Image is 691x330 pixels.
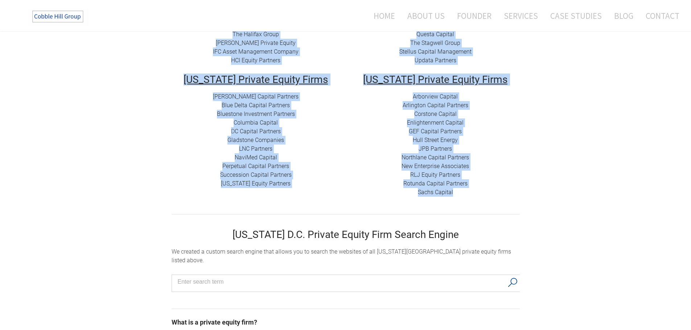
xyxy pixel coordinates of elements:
a: ​Bluestone Investment Partners [217,110,295,117]
a: ​RLJ Equity Partners [410,171,460,178]
a: NaviMed Capital [235,154,277,161]
a: JPB Partners [419,145,452,152]
a: Updata Partners [415,57,456,64]
a: HCI Equity Partners [231,57,280,64]
a: Succession Capital Partners [220,171,292,178]
a: New Enterprise Associates [402,163,469,170]
a: Blue Delta Capital Partners [222,102,290,109]
a: ​Perpetual Capital Partners [222,163,289,170]
a: The Stagwell Group [410,39,460,46]
u: [US_STATE] Private Equity Firms [184,74,328,85]
a: Services [498,6,543,25]
input: Search input [178,276,504,287]
a: [US_STATE] Equity Partners​ [221,180,291,187]
h2: [US_STATE] D.C. Private Equity Firm Search Engine [172,230,520,240]
a: ​​Rotunda Capital Partners [403,180,468,187]
div: D [172,92,340,188]
a: GEF Capital Partners [409,128,462,135]
a: Questa Capital [416,31,454,38]
a: Case Studies [545,6,607,25]
h2: ​ [172,316,520,326]
a: Arlington Capital Partners​ [403,102,468,109]
a: C Capital Partners [235,128,281,135]
a: About Us [402,6,450,25]
a: Corstone Capital [414,110,457,117]
a: Stellus Capital Management [399,48,472,55]
a: ​Enlightenment Capital [407,119,464,126]
img: The Cobble Hill Group LLC [28,8,89,26]
u: [US_STATE] Private Equity Firms [363,74,507,85]
a: Founder [452,6,497,25]
a: Hull Street Energy [413,137,458,143]
a: Sachs Capital [418,189,453,196]
a: Northlane Capital Partners [402,154,469,161]
a: Home [363,6,400,25]
div: ​We created a custom search engine that allows you to search the websites of all [US_STATE][GEOGR... [172,247,520,265]
a: Arborview Capital [413,93,458,100]
a: [PERSON_NAME] Private Equity​ [216,39,296,46]
font: What is a private equity firm? [172,318,257,326]
a: IFC Asset Management Company [213,48,299,55]
a: LNC Partners [239,145,272,152]
button: Search [505,275,520,290]
a: The Halifax Group [233,31,279,38]
a: Contact [640,6,679,25]
a: Blog [609,6,639,25]
a: Gladstone Companies [227,137,284,143]
a: Columbia Capital [234,119,278,126]
a: [PERSON_NAME] Capital Partners [213,93,299,100]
